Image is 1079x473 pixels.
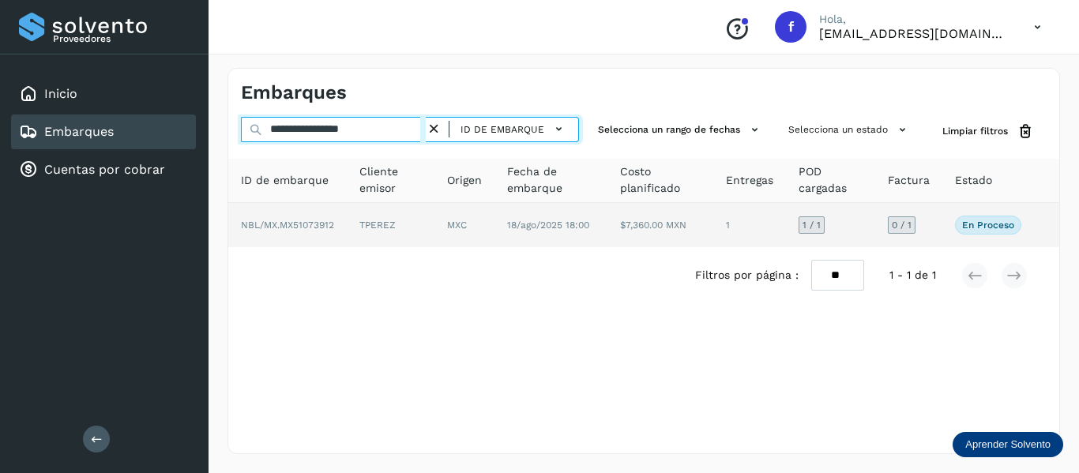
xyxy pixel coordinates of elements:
a: Embarques [44,124,114,139]
span: 18/ago/2025 18:00 [507,220,589,231]
div: Cuentas por cobrar [11,152,196,187]
span: Estado [955,172,992,189]
span: ID de embarque [461,122,544,137]
span: POD cargadas [799,163,863,197]
button: Selecciona un rango de fechas [592,117,769,143]
span: Limpiar filtros [942,124,1008,138]
span: ID de embarque [241,172,329,189]
span: Costo planificado [620,163,701,197]
button: Selecciona un estado [782,117,917,143]
span: 1 / 1 [803,220,821,230]
td: $7,360.00 MXN [607,203,713,247]
span: Factura [888,172,930,189]
td: MXC [434,203,494,247]
td: 1 [713,203,786,247]
a: Cuentas por cobrar [44,162,165,177]
div: Inicio [11,77,196,111]
span: Filtros por página : [695,267,799,283]
p: Hola, [819,13,1009,26]
p: En proceso [962,220,1014,231]
span: NBL/MX.MX51073912 [241,220,334,231]
span: Origen [447,172,482,189]
button: Limpiar filtros [930,117,1047,146]
span: 1 - 1 de 1 [889,267,936,283]
a: Inicio [44,86,77,101]
p: finanzastransportesperez@gmail.com [819,26,1009,41]
span: Fecha de embarque [507,163,594,197]
button: ID de embarque [456,118,572,141]
p: Proveedores [53,33,190,44]
p: Aprender Solvento [965,438,1051,451]
div: Aprender Solvento [953,432,1063,457]
span: Entregas [726,172,773,189]
span: Cliente emisor [359,163,422,197]
h4: Embarques [241,81,347,104]
div: Embarques [11,114,196,149]
span: 0 / 1 [892,220,912,230]
td: TPEREZ [347,203,434,247]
